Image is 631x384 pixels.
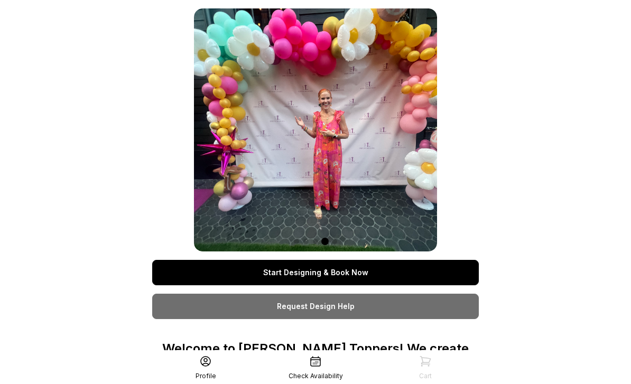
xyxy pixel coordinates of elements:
div: Profile [196,372,216,380]
a: Request Design Help [152,294,479,319]
a: Start Designing & Book Now [152,260,479,285]
div: Cart [419,372,432,380]
div: Check Availability [289,372,343,380]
